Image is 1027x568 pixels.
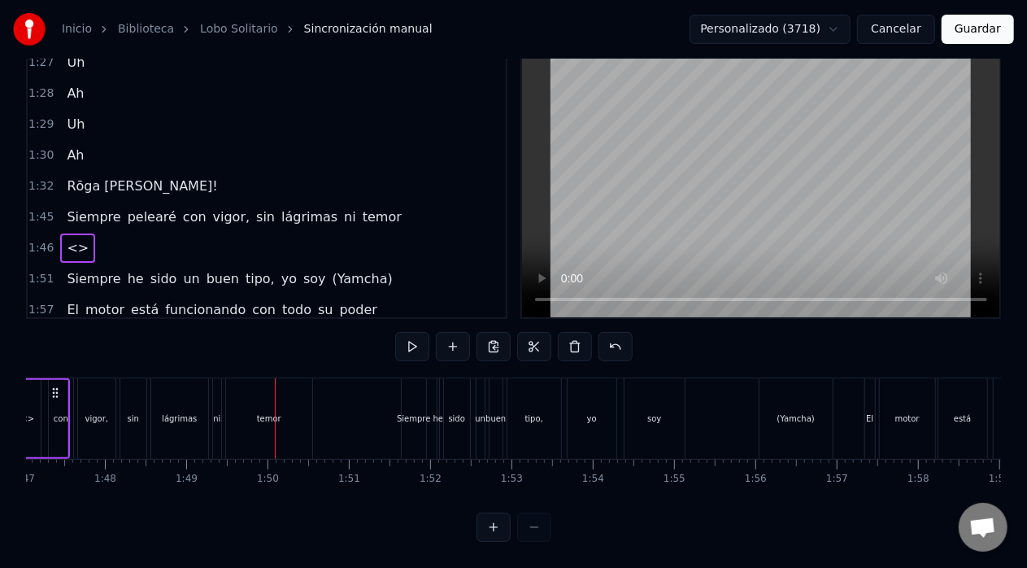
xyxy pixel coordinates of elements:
div: motor [895,413,920,425]
span: motor [84,300,126,319]
span: he [126,269,146,288]
span: 1:29 [28,116,54,133]
div: ni [213,413,220,425]
div: temor [257,413,281,425]
span: pelearé [126,208,178,226]
div: sido [449,413,465,425]
span: su [316,300,334,319]
span: Siempre [65,269,122,288]
span: temor [361,208,403,226]
span: Sincronización manual [304,21,433,37]
span: con [181,208,208,226]
div: 1:59 [989,473,1011,486]
img: youka [13,13,46,46]
span: Rōga [PERSON_NAME]! [65,177,219,195]
div: Siempre [397,413,430,425]
span: 1:51 [28,271,54,287]
span: 1:45 [28,209,54,225]
div: 1:50 [257,473,279,486]
div: está [954,413,971,425]
div: 1:48 [94,473,116,486]
span: 1:28 [28,85,54,102]
button: Guardar [942,15,1014,44]
div: 1:54 [582,473,604,486]
span: poder [338,300,380,319]
div: yo [587,413,597,425]
span: buen [205,269,241,288]
div: 1:53 [501,473,523,486]
span: está [129,300,160,319]
div: 1:58 [907,473,929,486]
span: Ah [65,84,85,103]
div: (Yamcha) [777,413,815,425]
span: <> [65,238,90,257]
div: he [433,413,444,425]
a: Inicio [62,21,92,37]
span: soy [302,269,328,288]
span: 1:32 [28,178,54,194]
span: tipo, [244,269,276,288]
span: 1:57 [28,302,54,318]
div: 1:51 [338,473,360,486]
span: 1:30 [28,147,54,164]
div: 1:52 [420,473,442,486]
div: 1:57 [826,473,848,486]
span: funcionando [163,300,247,319]
div: El [866,413,873,425]
span: 1:46 [28,240,54,256]
div: vigor, [85,413,108,425]
div: 1:49 [176,473,198,486]
span: Uh [65,115,86,133]
a: Biblioteca [118,21,174,37]
div: Chat abierto [959,503,1007,552]
nav: breadcrumb [62,21,433,37]
span: ni [342,208,358,226]
div: soy [647,413,661,425]
span: Ah [65,146,85,164]
span: Siempre [65,208,122,226]
div: <> [21,413,35,425]
span: con [250,300,277,319]
span: sin [255,208,276,226]
div: 1:55 [664,473,685,486]
div: un [475,413,485,425]
span: vigor, [211,208,252,226]
span: yo [280,269,298,288]
div: sin [128,413,139,425]
span: todo [281,300,313,319]
div: buen [485,413,506,425]
span: (Yamcha) [331,269,394,288]
div: 1:47 [13,473,35,486]
span: Uh [65,53,86,72]
div: 1:56 [745,473,767,486]
a: Lobo Solitario [200,21,278,37]
span: sido [149,269,179,288]
div: tipo, [525,413,543,425]
span: lágrimas [280,208,339,226]
span: 1:27 [28,55,54,71]
button: Cancelar [857,15,935,44]
span: un [181,269,201,288]
span: El [65,300,81,319]
div: lágrimas [162,413,197,425]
